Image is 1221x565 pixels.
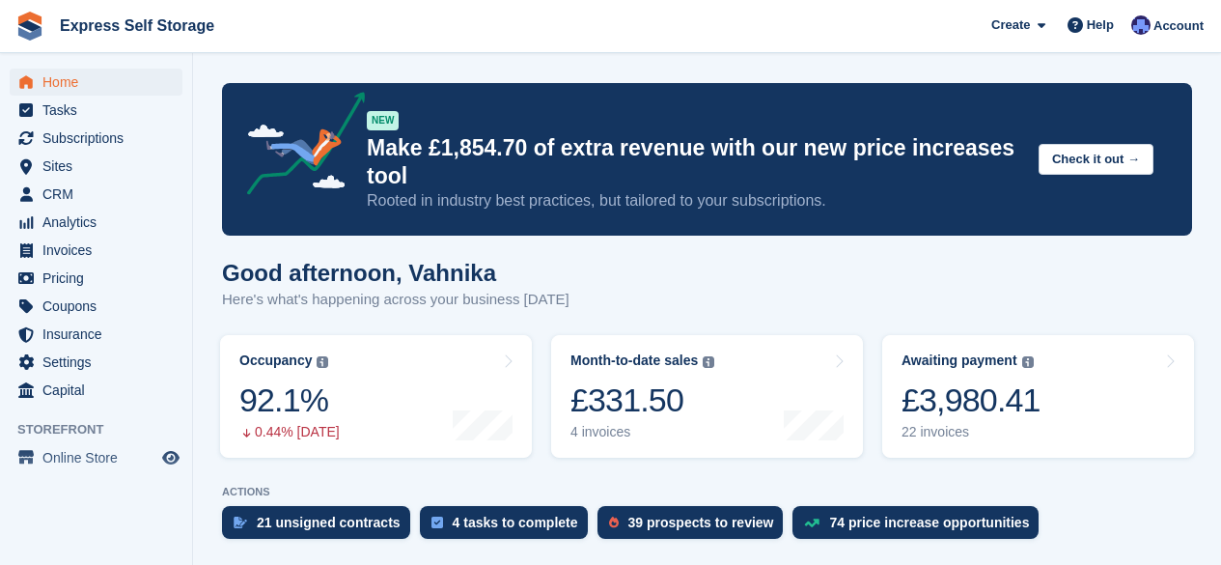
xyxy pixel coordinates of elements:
[222,260,569,286] h1: Good afternoon, Vahnika
[1153,16,1204,36] span: Account
[239,424,340,440] div: 0.44% [DATE]
[42,349,158,376] span: Settings
[231,92,366,202] img: price-adjustments-announcement-icon-8257ccfd72463d97f412b2fc003d46551f7dbcb40ab6d574587a9cd5c0d94...
[703,356,714,368] img: icon-info-grey-7440780725fd019a000dd9b08b2336e03edf1995a4989e88bcd33f0948082b44.svg
[234,517,247,528] img: contract_signature_icon-13c848040528278c33f63329250d36e43548de30e8caae1d1a13099fd9432cc5.svg
[792,506,1048,549] a: 74 price increase opportunities
[902,353,1017,369] div: Awaiting payment
[1039,144,1153,176] button: Check it out →
[42,125,158,152] span: Subscriptions
[42,377,158,404] span: Capital
[570,353,698,369] div: Month-to-date sales
[159,446,182,469] a: Preview store
[10,153,182,180] a: menu
[222,289,569,311] p: Here's what's happening across your business [DATE]
[1087,15,1114,35] span: Help
[52,10,222,42] a: Express Self Storage
[609,517,619,528] img: prospect-51fa495bee0391a8d652442698ab0144808aea92771e9ea1ae160a38d050c398.svg
[1022,356,1034,368] img: icon-info-grey-7440780725fd019a000dd9b08b2336e03edf1995a4989e88bcd33f0948082b44.svg
[431,517,443,528] img: task-75834270c22a3079a89374b754ae025e5fb1db73e45f91037f5363f120a921f8.svg
[882,335,1194,458] a: Awaiting payment £3,980.41 22 invoices
[239,381,340,420] div: 92.1%
[42,265,158,292] span: Pricing
[902,381,1041,420] div: £3,980.41
[10,237,182,264] a: menu
[222,506,420,549] a: 21 unsigned contracts
[10,321,182,348] a: menu
[42,153,158,180] span: Sites
[10,377,182,404] a: menu
[10,444,182,471] a: menu
[829,515,1029,530] div: 74 price increase opportunities
[420,506,597,549] a: 4 tasks to complete
[42,97,158,124] span: Tasks
[597,506,793,549] a: 39 prospects to review
[1131,15,1151,35] img: Vahnika Batchu
[17,420,192,439] span: Storefront
[10,293,182,320] a: menu
[453,515,578,530] div: 4 tasks to complete
[10,265,182,292] a: menu
[10,125,182,152] a: menu
[991,15,1030,35] span: Create
[367,190,1023,212] p: Rooted in industry best practices, but tailored to your subscriptions.
[367,134,1023,190] p: Make £1,854.70 of extra revenue with our new price increases tool
[570,424,714,440] div: 4 invoices
[257,515,401,530] div: 21 unsigned contracts
[317,356,328,368] img: icon-info-grey-7440780725fd019a000dd9b08b2336e03edf1995a4989e88bcd33f0948082b44.svg
[42,69,158,96] span: Home
[10,349,182,376] a: menu
[42,237,158,264] span: Invoices
[570,381,714,420] div: £331.50
[10,181,182,208] a: menu
[42,321,158,348] span: Insurance
[220,335,532,458] a: Occupancy 92.1% 0.44% [DATE]
[15,12,44,41] img: stora-icon-8386f47178a22dfd0bd8f6a31ec36ba5ce8667c1dd55bd0f319d3a0aa187defe.svg
[239,353,312,369] div: Occupancy
[10,209,182,236] a: menu
[804,519,819,527] img: price_increase_opportunities-93ffe204e8149a01c8c9dc8f82e8f89637d9d84a8eef4429ea346261dce0b2c0.svg
[42,209,158,236] span: Analytics
[42,444,158,471] span: Online Store
[367,111,399,130] div: NEW
[902,424,1041,440] div: 22 invoices
[551,335,863,458] a: Month-to-date sales £331.50 4 invoices
[42,293,158,320] span: Coupons
[222,486,1192,498] p: ACTIONS
[10,69,182,96] a: menu
[42,181,158,208] span: CRM
[628,515,774,530] div: 39 prospects to review
[10,97,182,124] a: menu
